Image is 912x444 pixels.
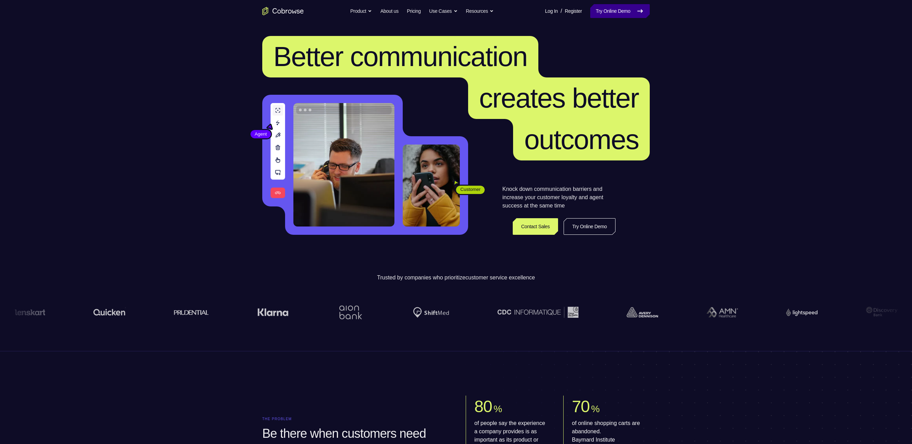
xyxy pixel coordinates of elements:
a: About us [380,4,398,18]
a: Try Online Demo [590,4,650,18]
a: Log In [545,4,558,18]
span: 80 [474,397,492,416]
button: Product [350,4,372,18]
img: Aion Bank [336,298,364,326]
span: customer service excellence [465,275,535,280]
img: Klarna [256,308,288,316]
a: Go to the home page [262,7,304,15]
img: prudential [173,309,208,315]
img: A customer holding their phone [403,145,460,226]
a: Try Online Demo [564,218,615,235]
p: The problem [262,417,446,421]
span: % [591,404,599,414]
span: 70 [572,397,590,416]
span: Better communication [273,41,527,72]
img: quicken [92,307,125,317]
a: Contact Sales [513,218,558,235]
span: creates better [479,83,639,113]
span: % [493,404,502,414]
img: A customer support agent talking on the phone [293,103,394,226]
img: Shiftmed [412,307,448,318]
a: Register [565,4,582,18]
img: Lightspeed [785,308,817,316]
p: of online shopping carts are abandoned. [572,419,644,444]
img: AMN Healthcare [705,307,737,318]
button: Use Cases [429,4,457,18]
img: avery-dennison [626,307,657,317]
span: Baymard Institute [572,436,644,444]
button: Resources [466,4,494,18]
span: / [560,7,562,15]
span: outcomes [524,124,639,155]
p: Knock down communication barriers and increase your customer loyalty and agent success at the sam... [502,185,615,210]
img: CDC Informatique [496,307,577,317]
a: Pricing [407,4,421,18]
